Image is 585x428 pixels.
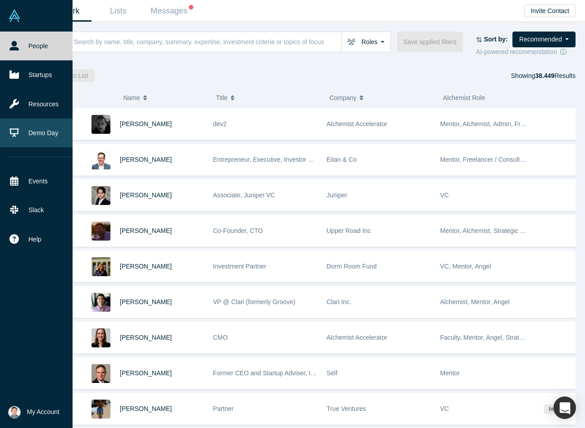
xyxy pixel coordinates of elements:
[120,298,172,305] a: [PERSON_NAME]
[91,150,110,169] img: Roy Eitan's Profile Image
[216,88,320,107] button: Title
[484,36,508,43] strong: Sort by:
[341,32,391,52] button: Roles
[91,257,110,276] img: Stephanie MacConnell's Profile Image
[120,191,172,199] a: [PERSON_NAME]
[73,31,341,52] input: Search by name, title, company, summary, expertise, investment criteria or topics of focus
[120,263,172,270] a: [PERSON_NAME]
[535,72,576,79] span: Results
[511,69,576,82] div: Showing
[91,364,110,383] img: Bill Schneiderman's Profile Image
[440,263,491,270] span: VC, Mentor, Angel
[120,369,172,377] a: [PERSON_NAME]
[544,405,569,414] span: Invited
[8,406,59,419] button: My Account
[213,298,296,305] span: VP @ Clari (formerly Groove)
[52,69,95,82] button: Add to List
[397,32,463,52] button: Save applied filters
[329,88,356,107] span: Company
[91,186,110,205] img: Srilekha Bhattiprolu's Profile Image
[27,407,59,417] span: My Account
[476,47,576,57] div: AI-powered recommendation
[327,298,352,305] span: Clari Inc.
[120,227,172,234] a: [PERSON_NAME]
[216,88,228,107] span: Title
[440,120,580,127] span: Mentor, Alchemist, Admin, Freelancer / Consultant
[327,120,388,127] span: Alchemist Accelerator
[535,72,554,79] strong: 38.449
[440,369,460,377] span: Mentor
[440,298,510,305] span: Alchemist, Mentor, Angel
[123,88,206,107] button: Name
[91,115,110,134] img: Rami C.'s Profile Image
[327,263,377,270] span: Dorm Room Fund
[327,156,357,163] span: Eitan & Co
[512,32,576,47] button: Recommended
[213,227,263,234] span: Co-Founder, CTO
[120,156,172,163] a: [PERSON_NAME]
[213,263,266,270] span: Investment Partner
[91,0,145,22] a: Lists
[440,156,529,163] span: Mentor, Freelancer / Consultant
[91,293,110,312] img: Mike Sutherland's Profile Image
[120,334,172,341] a: [PERSON_NAME]
[91,328,110,347] img: Devon Crews's Profile Image
[440,405,449,412] span: VC
[327,405,366,412] span: True Ventures
[213,405,234,412] span: Partner
[213,191,275,199] span: Associate, Juniper VC
[91,400,110,419] img: Puneet Agarwal's Profile Image
[8,406,21,419] img: Andres Valdivieso's Account
[443,94,485,101] span: Alchemist Role
[327,227,371,234] span: Upper Road Inc
[329,88,434,107] button: Company
[213,120,227,127] span: dev2
[327,369,338,377] span: Self
[213,369,360,377] span: Former CEO and Startup Adviser, Investor, Educator
[213,156,341,163] span: Entrepreneur, Executive, Investor and Advisor
[327,191,347,199] span: Juniper
[524,5,576,17] button: Invite Contact
[145,0,199,22] a: Messages
[120,405,172,412] a: [PERSON_NAME]
[28,235,41,244] span: Help
[8,9,21,22] img: Alchemist Vault Logo
[440,191,449,199] span: VC
[91,222,110,241] img: Lexi Viripaeff's Profile Image
[120,120,172,127] a: [PERSON_NAME]
[327,334,388,341] span: Alchemist Accelerator
[123,88,140,107] span: Name
[213,334,228,341] span: CMO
